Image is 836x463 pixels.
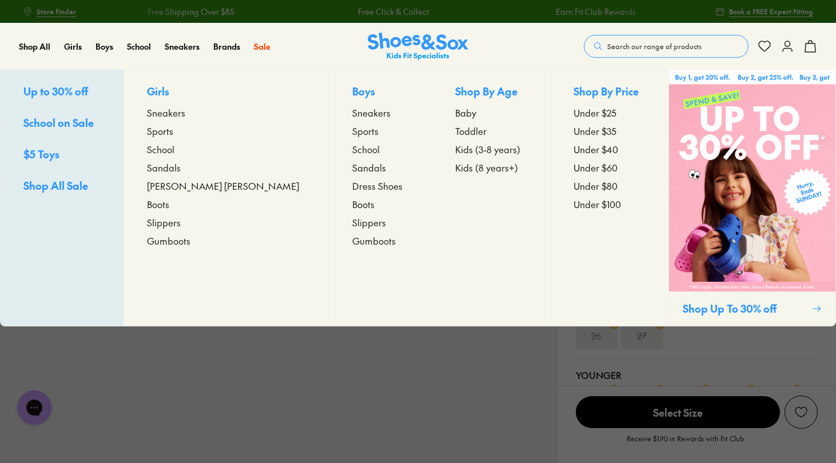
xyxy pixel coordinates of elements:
[147,215,181,229] span: Slippers
[352,179,409,193] a: Dress Shoes
[357,6,428,18] a: Free Click & Collect
[574,83,646,101] p: Shop By Price
[23,147,59,161] span: $5 Toys
[455,142,527,156] a: Kids (3-8 years)
[23,84,88,98] span: Up to 30% off
[574,179,646,193] a: Under $80
[147,124,173,138] span: Sports
[729,6,813,17] span: Book a FREE Expert Fitting
[455,161,518,174] span: Kids (8 years+)
[574,142,618,156] span: Under $40
[127,41,151,53] a: School
[368,33,468,61] img: SNS_Logo_Responsive.svg
[147,6,234,18] a: Free Shipping Over $85
[254,41,270,52] span: Sale
[23,146,101,164] a: $5 Toys
[213,41,240,53] a: Brands
[574,124,616,138] span: Under $35
[352,106,391,119] span: Sneakers
[368,33,468,61] a: Shoes & Sox
[574,124,646,138] a: Under $35
[165,41,200,53] a: Sneakers
[352,197,375,211] span: Boots
[147,161,306,174] a: Sandals
[213,41,240,52] span: Brands
[165,41,200,52] span: Sneakers
[352,234,409,248] a: Gumboots
[455,124,487,138] span: Toddler
[455,161,527,174] a: Kids (8 years+)
[683,301,807,316] p: Shop Up To 30% off
[147,124,306,138] a: Sports
[574,161,646,174] a: Under $60
[352,142,409,156] a: School
[95,41,113,52] span: Boys
[637,329,647,342] s: 27
[455,142,520,156] span: Kids (3-8 years)
[627,433,744,454] p: Receive $1.90 in Rewards with Fit Club
[352,161,409,174] a: Sandals
[147,234,190,248] span: Gumboots
[455,106,476,119] span: Baby
[576,396,780,429] button: Select Size
[147,179,299,193] span: [PERSON_NAME] [PERSON_NAME]
[23,83,101,101] a: Up to 30% off
[147,83,306,101] p: Girls
[574,142,646,156] a: Under $40
[147,106,306,119] a: Sneakers
[147,197,306,211] a: Boots
[352,215,409,229] a: Slippers
[352,124,409,138] a: Sports
[352,179,403,193] span: Dress Shoes
[574,197,646,211] a: Under $100
[23,178,101,195] a: Shop All Sale
[574,179,618,193] span: Under $80
[574,106,616,119] span: Under $25
[23,178,88,193] span: Shop All Sale
[668,70,835,326] a: Shop Up To 30% off
[352,161,386,174] span: Sandals
[555,6,635,18] a: Earn Fit Club Rewards
[147,215,306,229] a: Slippers
[64,41,82,53] a: Girls
[574,106,646,119] a: Under $25
[147,197,169,211] span: Boots
[352,83,409,101] p: Boys
[574,197,621,211] span: Under $100
[23,115,94,130] span: School on Sale
[669,70,835,292] img: SNS_WEBASSETS_CollectionHero_1280x1600_3_3cc3cab1-0476-4628-9278-87f58d7d6f8a.png
[352,215,386,229] span: Slippers
[147,142,306,156] a: School
[715,1,813,22] a: Book a FREE Expert Fitting
[147,161,181,174] span: Sandals
[591,329,601,342] s: 26
[37,6,76,17] span: Store Finder
[19,41,50,52] span: Shop All
[23,115,101,133] a: School on Sale
[576,368,818,382] div: Younger
[147,234,306,248] a: Gumboots
[147,179,306,193] a: [PERSON_NAME] [PERSON_NAME]
[127,41,151,52] span: School
[785,396,818,429] button: Add to Wishlist
[584,35,749,58] button: Search our range of products
[352,142,380,156] span: School
[11,386,57,429] iframe: Gorgias live chat messenger
[19,41,50,53] a: Shop All
[576,396,780,428] span: Select Size
[23,1,76,22] a: Store Finder
[352,197,409,211] a: Boots
[455,83,527,101] p: Shop By Age
[64,41,82,52] span: Girls
[95,41,113,53] a: Boys
[352,234,396,248] span: Gumboots
[254,41,270,53] a: Sale
[607,41,702,51] span: Search our range of products
[574,161,618,174] span: Under $60
[455,124,527,138] a: Toddler
[455,106,527,119] a: Baby
[352,124,379,138] span: Sports
[147,142,174,156] span: School
[352,106,409,119] a: Sneakers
